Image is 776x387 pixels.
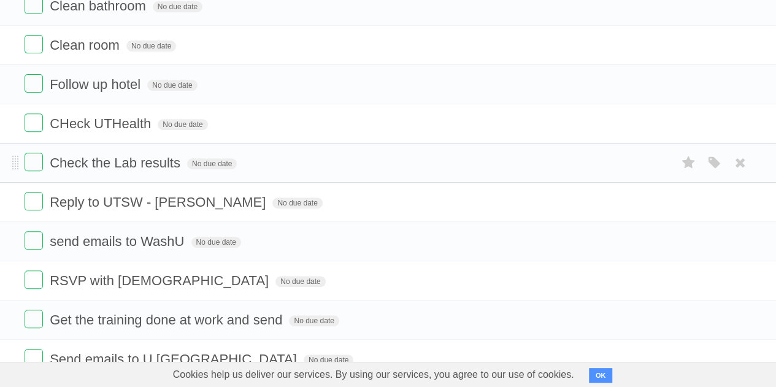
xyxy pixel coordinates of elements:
span: No due date [275,276,325,287]
button: OK [589,368,613,383]
label: Done [25,270,43,289]
label: Done [25,192,43,210]
span: No due date [158,119,207,130]
label: Done [25,113,43,132]
span: No due date [272,197,322,209]
span: No due date [153,1,202,12]
span: No due date [126,40,176,52]
span: Get the training done at work and send [50,312,285,328]
span: RSVP with [DEMOGRAPHIC_DATA] [50,273,272,288]
span: Cookies help us deliver our services. By using our services, you agree to our use of cookies. [161,362,586,387]
label: Done [25,349,43,367]
span: send emails to WashU [50,234,187,249]
span: Follow up hotel [50,77,144,92]
span: No due date [304,354,353,366]
label: Done [25,35,43,53]
span: Send emails to U [GEOGRAPHIC_DATA] [50,351,300,367]
span: No due date [147,80,197,91]
span: Reply to UTSW - [PERSON_NAME] [50,194,269,210]
label: Done [25,310,43,328]
label: Done [25,153,43,171]
span: Clean room [50,37,123,53]
span: No due date [289,315,339,326]
span: No due date [191,237,241,248]
span: Check the Lab results [50,155,183,171]
label: Done [25,231,43,250]
span: No due date [187,158,237,169]
label: Done [25,74,43,93]
label: Star task [677,153,700,173]
span: CHeck UTHealth [50,116,154,131]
